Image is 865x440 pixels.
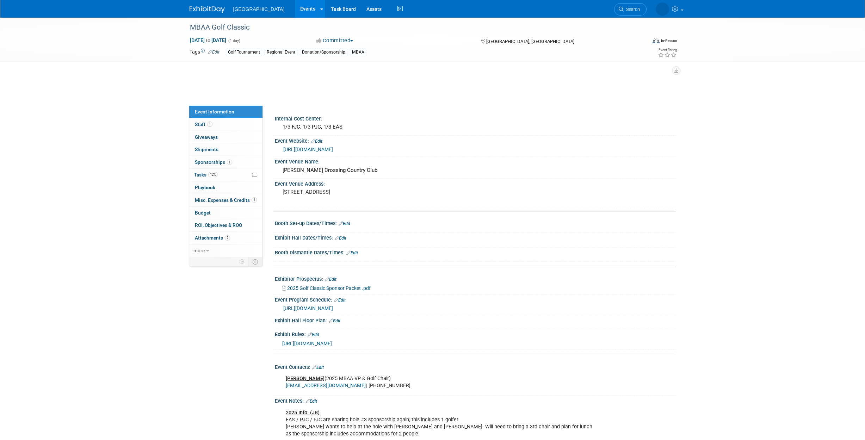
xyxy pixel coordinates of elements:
div: Event Format [605,37,678,47]
div: Event Program Schedule: [275,295,676,304]
a: Search [614,3,647,16]
div: Booth Set-up Dates/Times: [275,218,676,227]
a: Edit [329,318,340,323]
img: ExhibitDay [190,6,225,13]
div: [PERSON_NAME] Crossing Country Club [280,165,671,176]
span: Shipments [195,147,218,152]
a: Shipments [189,143,262,156]
a: Budget [189,207,262,219]
div: Event Notes: [275,396,676,405]
div: MBAA [350,49,366,56]
td: Personalize Event Tab Strip [236,257,248,266]
span: Budget [195,210,211,216]
span: Playbook [195,185,215,190]
span: more [193,248,205,253]
td: Tags [190,48,220,56]
div: Event Rating [658,48,677,52]
div: Golf Tournament [226,49,262,56]
span: 1 [207,122,212,127]
img: Darren Hall [656,2,669,16]
span: Attachments [195,235,230,241]
a: [URL][DOMAIN_NAME] [283,305,333,311]
div: (2025 MBAA VP & Golf Chair) | [PHONE_NUMBER] [281,372,598,393]
div: Exhibit Hall Dates/Times: [275,233,676,242]
span: Misc. Expenses & Credits [195,197,257,203]
a: Playbook [189,181,262,194]
div: MBAA Golf Classic [187,21,636,34]
a: Attachments2 [189,232,262,244]
span: [GEOGRAPHIC_DATA], [GEOGRAPHIC_DATA] [486,39,574,44]
span: 2025 Golf Classic Sponsor Packet .pdf [287,285,371,291]
a: 2025 Golf Classic Sponsor Packet .pdf [282,285,371,291]
div: Event Venue Name: [275,156,676,165]
div: Regional Event [265,49,297,56]
a: Giveaways [189,131,262,143]
a: Misc. Expenses & Credits1 [189,194,262,206]
div: Event Venue Address: [275,179,676,187]
span: 12% [208,172,218,177]
div: Exhibitor Prospectus: [275,274,676,283]
span: Tasks [194,172,218,178]
span: 2 [225,235,230,241]
span: (1 day) [228,38,240,43]
span: [DATE] [DATE] [190,37,227,43]
div: 1/3 FJC, 1/3 PJC, 1/3 EAS [280,122,671,132]
button: Committed [314,37,356,44]
span: Giveaways [195,134,218,140]
a: Sponsorships1 [189,156,262,168]
span: Sponsorships [195,159,232,165]
a: Edit [311,139,322,144]
div: Donation/Sponsorship [300,49,347,56]
div: Exhibit Hall Floor Plan: [275,315,676,324]
a: Edit [335,236,346,241]
a: more [189,244,262,257]
b: [PERSON_NAME] [286,376,325,382]
a: Edit [325,277,336,282]
div: Internal Cost Center: [275,113,676,122]
a: [URL][DOMAIN_NAME] [282,341,332,346]
td: Toggle Event Tabs [248,257,262,266]
span: Search [624,7,640,12]
span: ROI, Objectives & ROO [195,222,242,228]
span: to [205,37,211,43]
div: In-Person [661,38,677,43]
span: 1 [227,160,232,165]
span: Event Information [195,109,234,114]
a: [URL][DOMAIN_NAME] [283,147,333,152]
a: Edit [339,221,350,226]
img: Format-Inperson.png [653,38,660,43]
a: Event Information [189,106,262,118]
a: Tasks12% [189,169,262,181]
a: Edit [308,332,319,337]
div: Event Website: [275,136,676,145]
div: Booth Dismantle Dates/Times: [275,247,676,256]
div: Event Contacts: [275,362,676,371]
a: ROI, Objectives & ROO [189,219,262,231]
pre: [STREET_ADDRESS] [283,189,434,195]
b: 2025 Info: (JB) [286,410,320,416]
span: Staff [195,122,212,127]
a: Edit [208,50,220,55]
span: [GEOGRAPHIC_DATA] [233,6,285,12]
a: Staff1 [189,118,262,131]
span: 1 [252,197,257,203]
a: [EMAIL_ADDRESS][DOMAIN_NAME] [286,383,366,389]
div: Exhibit Rules: [275,329,676,338]
a: Edit [305,399,317,404]
a: Edit [346,250,358,255]
a: Edit [312,365,324,370]
a: Edit [334,298,346,303]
